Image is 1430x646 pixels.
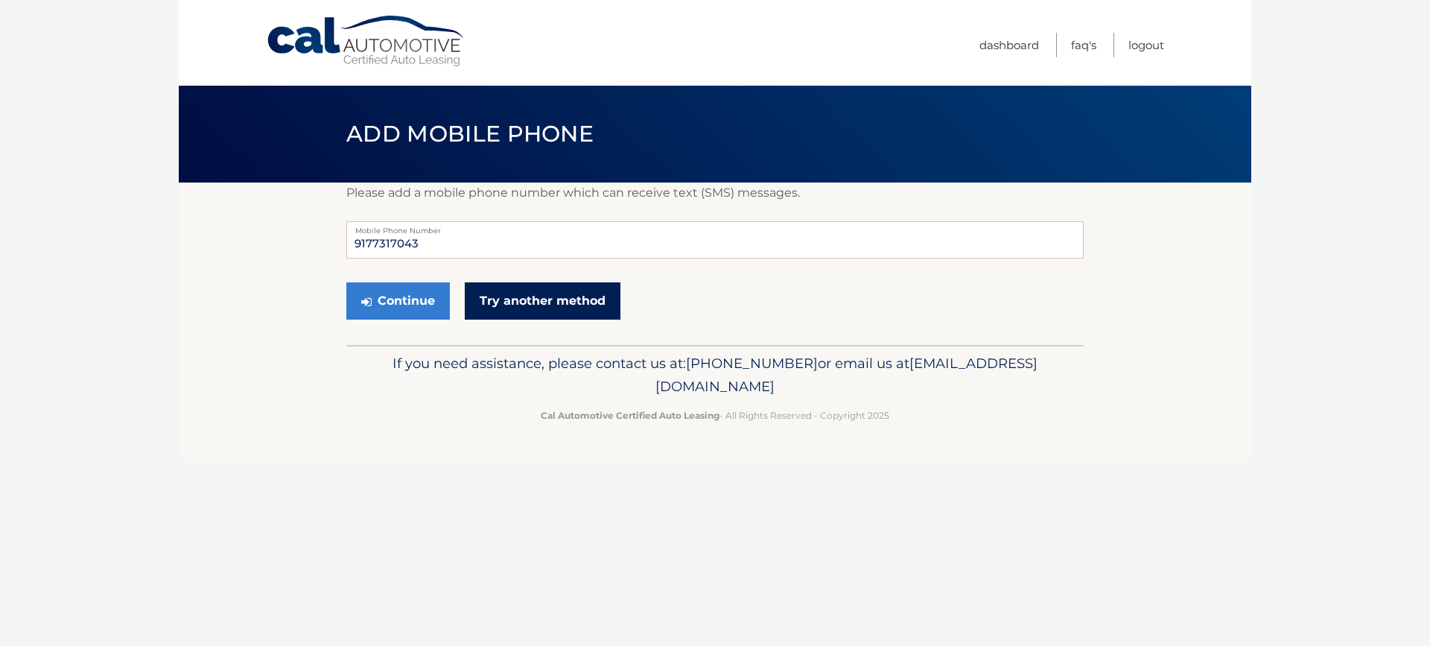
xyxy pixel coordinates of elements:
[346,183,1084,203] p: Please add a mobile phone number which can receive text (SMS) messages.
[346,221,1084,233] label: Mobile Phone Number
[1128,33,1164,57] a: Logout
[686,355,818,372] span: [PHONE_NUMBER]
[346,221,1084,259] input: Mobile Phone Number
[266,15,467,68] a: Cal Automotive
[1071,33,1096,57] a: FAQ's
[346,282,450,320] button: Continue
[465,282,620,320] a: Try another method
[356,408,1074,423] p: - All Rights Reserved - Copyright 2025
[541,410,719,421] strong: Cal Automotive Certified Auto Leasing
[979,33,1039,57] a: Dashboard
[356,352,1074,399] p: If you need assistance, please contact us at: or email us at
[346,120,594,148] span: Add Mobile Phone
